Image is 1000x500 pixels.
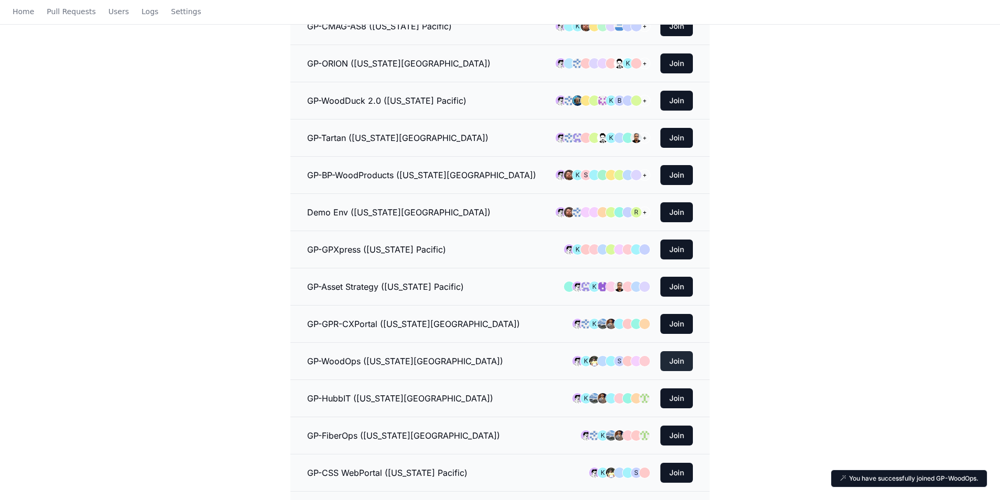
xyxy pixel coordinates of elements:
button: Join [660,165,693,185]
img: avatar [556,58,566,69]
h1: K [601,431,605,440]
img: 168196587 [589,430,600,441]
h3: GP-Asset Strategy ([US_STATE] Pacific) [307,280,464,293]
img: avatar [556,21,566,31]
h1: K [609,134,613,142]
img: 176496148 [606,319,616,329]
img: 171276637 [639,430,650,441]
img: avatar [564,170,574,180]
div: + [639,58,650,69]
img: avatar [614,281,625,292]
h3: GP-HubbIT ([US_STATE][GEOGRAPHIC_DATA]) [307,392,493,405]
button: Join [660,16,693,36]
button: Join [660,463,693,483]
img: avatar [606,468,616,478]
h3: GP-CSS WebPortal ([US_STATE] Pacific) [307,466,468,479]
h1: K [575,22,580,30]
h1: K [592,282,596,291]
div: + [639,21,650,31]
img: avatar [564,207,574,218]
button: Join [660,351,693,371]
h1: K [584,394,588,403]
img: avatar [572,356,583,366]
p: You have successfully joined GP-WoodOps. [849,474,979,483]
img: avatar [556,95,566,106]
img: 176496148 [614,430,625,441]
img: 173912707 [614,58,625,69]
button: Join [660,202,693,222]
button: Join [660,240,693,259]
div: + [639,207,650,218]
img: avatar [581,430,591,441]
img: avatar [556,207,566,218]
img: 168196587 [572,207,583,218]
img: 173912707 [597,133,608,143]
img: 153204938 [597,319,608,329]
h1: K [601,469,605,477]
h1: S [617,357,622,365]
img: avatar [556,133,566,143]
h1: K [584,357,588,365]
h1: R [634,208,638,216]
img: avatar [581,21,591,31]
div: + [639,133,650,143]
h1: K [575,245,580,254]
img: avatar [572,95,583,106]
h3: GP-BP-WoodProducts ([US_STATE][GEOGRAPHIC_DATA]) [307,169,536,181]
h3: GP-ORION ([US_STATE][GEOGRAPHIC_DATA]) [307,57,491,70]
img: 153204938 [606,430,616,441]
button: Join [660,277,693,297]
button: Join [660,314,693,334]
h1: K [592,320,596,328]
span: Settings [171,8,201,15]
img: avatar [556,170,566,180]
button: Join [660,53,693,73]
img: 170011955 [597,281,608,292]
h1: K [626,59,630,68]
button: Join [660,128,693,148]
span: Users [108,8,129,15]
img: 179045704 [581,281,591,292]
h3: GP-WoodDuck 2.0 ([US_STATE] Pacific) [307,94,466,107]
div: + [639,170,650,180]
img: 168196587 [581,319,591,329]
h3: GP-Tartan ([US_STATE][GEOGRAPHIC_DATA]) [307,132,488,144]
img: avatar [589,356,600,366]
h1: S [584,171,588,179]
h3: GP-GPXpress ([US_STATE] Pacific) [307,243,446,256]
span: Logs [142,8,158,15]
img: avatar [589,468,600,478]
h3: GP-CMAG-AS8 ([US_STATE] Pacific) [307,20,452,32]
h1: S [634,469,638,477]
span: Pull Requests [47,8,95,15]
img: avatar [572,319,583,329]
img: avatar [572,393,583,404]
h3: Demo Env ([US_STATE][GEOGRAPHIC_DATA]) [307,206,491,219]
img: 176496148 [597,393,608,404]
img: 168196587 [572,58,583,69]
img: 153204938 [589,393,600,404]
h3: GP-GPR-CXPortal ([US_STATE][GEOGRAPHIC_DATA]) [307,318,520,330]
img: 171276637 [639,393,650,404]
button: Join [660,426,693,445]
img: 168196587 [564,95,574,106]
h3: GP-WoodOps ([US_STATE][GEOGRAPHIC_DATA]) [307,355,503,367]
h1: K [575,171,580,179]
img: avatar [572,281,583,292]
img: 168196587 [564,133,574,143]
h1: B [617,96,622,105]
img: 177656926 [597,95,608,106]
img: 171085085 [614,21,625,31]
img: avatar [631,133,642,143]
img: avatar [564,244,574,255]
button: Join [660,91,693,111]
h3: GP-FiberOps ([US_STATE][GEOGRAPHIC_DATA]) [307,429,500,442]
button: Join [660,388,693,408]
div: + [639,95,650,106]
img: 179045704 [572,133,583,143]
span: Home [13,8,34,15]
h1: K [609,96,613,105]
